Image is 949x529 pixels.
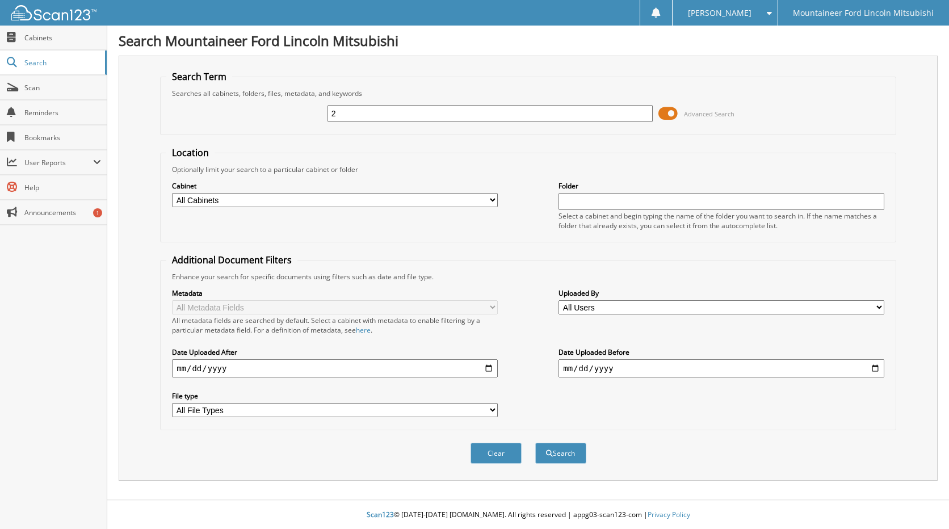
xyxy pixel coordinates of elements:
[559,181,884,191] label: Folder
[166,146,215,159] legend: Location
[559,211,884,230] div: Select a cabinet and begin typing the name of the folder you want to search in. If the name match...
[172,181,498,191] label: Cabinet
[688,10,751,16] span: [PERSON_NAME]
[93,208,102,217] div: 1
[24,183,101,192] span: Help
[793,10,934,16] span: Mountaineer Ford Lincoln Mitsubishi
[648,510,690,519] a: Privacy Policy
[119,31,938,50] h1: Search Mountaineer Ford Lincoln Mitsubishi
[367,510,394,519] span: Scan123
[24,158,93,167] span: User Reports
[172,347,498,357] label: Date Uploaded After
[684,110,734,118] span: Advanced Search
[471,443,522,464] button: Clear
[892,475,949,529] iframe: Chat Widget
[172,288,498,298] label: Metadata
[107,501,949,529] div: © [DATE]-[DATE] [DOMAIN_NAME]. All rights reserved | appg03-scan123-com |
[166,254,297,266] legend: Additional Document Filters
[11,5,96,20] img: scan123-logo-white.svg
[24,83,101,93] span: Scan
[166,272,890,282] div: Enhance your search for specific documents using filters such as date and file type.
[172,359,498,377] input: start
[166,165,890,174] div: Optionally limit your search to a particular cabinet or folder
[24,33,101,43] span: Cabinets
[24,133,101,142] span: Bookmarks
[559,359,884,377] input: end
[559,347,884,357] label: Date Uploaded Before
[24,108,101,117] span: Reminders
[172,316,498,335] div: All metadata fields are searched by default. Select a cabinet with metadata to enable filtering b...
[24,208,101,217] span: Announcements
[172,391,498,401] label: File type
[535,443,586,464] button: Search
[559,288,884,298] label: Uploaded By
[356,325,371,335] a: here
[166,89,890,98] div: Searches all cabinets, folders, files, metadata, and keywords
[24,58,99,68] span: Search
[166,70,232,83] legend: Search Term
